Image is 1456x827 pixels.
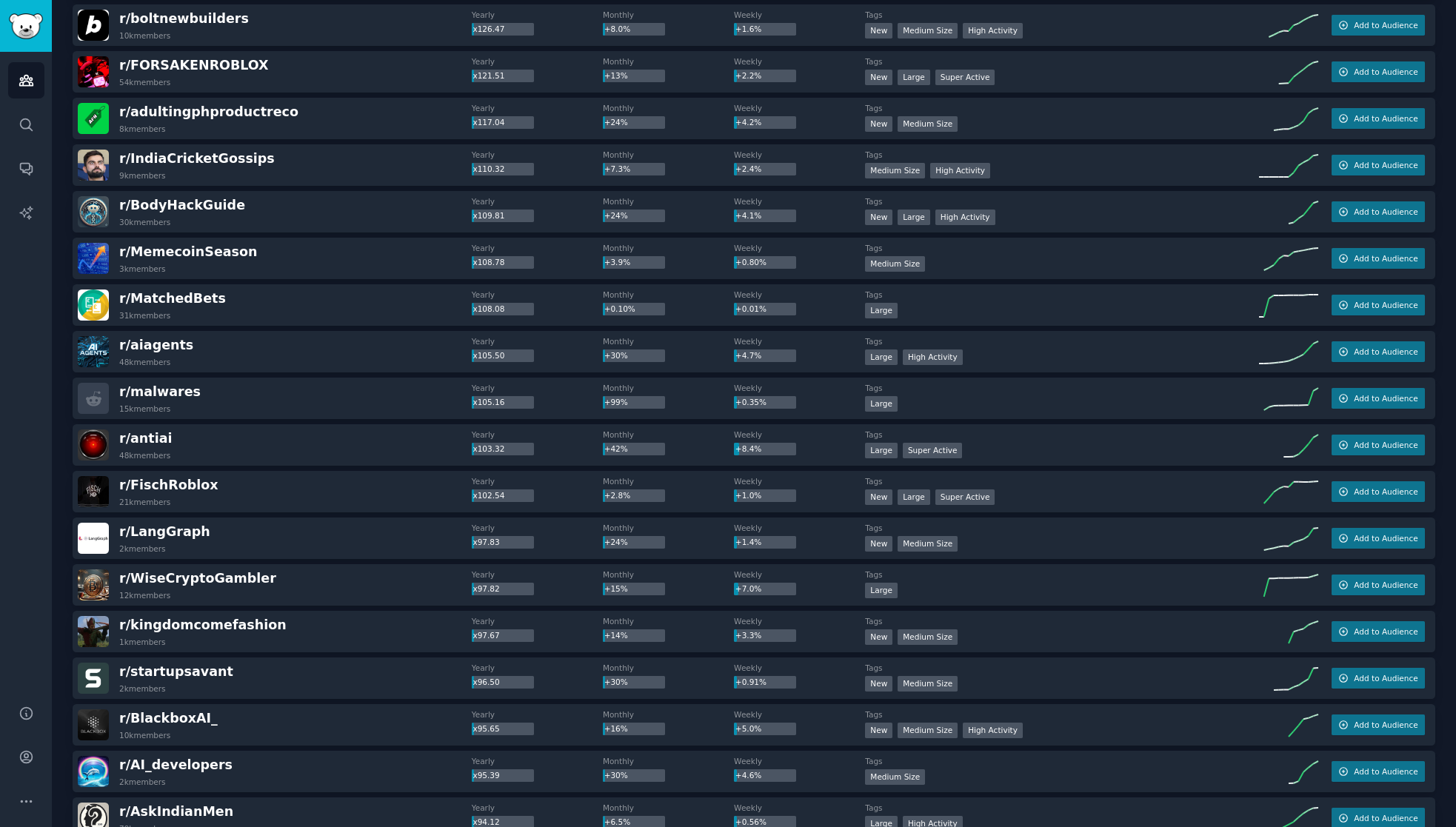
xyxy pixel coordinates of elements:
[472,771,499,780] span: x95.39
[603,336,734,346] dt: Monthly
[1354,440,1417,450] span: Add to Audience
[604,724,628,733] span: +16%
[78,709,109,740] img: BlackboxAI_
[78,663,109,694] img: startupsavant
[734,569,865,580] dt: Weekly
[119,11,249,26] span: r/ boltnewbuilders
[735,71,761,80] span: +2.2%
[78,289,109,321] img: MatchedBets
[865,429,1259,440] dt: Tags
[865,569,1259,580] dt: Tags
[603,616,734,626] dt: Monthly
[119,683,166,694] div: 2k members
[603,663,734,673] dt: Monthly
[1354,67,1417,77] span: Add to Audience
[865,289,1259,300] dt: Tags
[903,443,963,458] div: Super Active
[472,24,504,33] span: x126.47
[935,70,995,85] div: Super Active
[898,23,958,38] div: Medium Size
[898,116,958,132] div: Medium Size
[1354,533,1417,543] span: Add to Audience
[865,116,892,132] div: New
[78,10,109,41] img: boltnewbuilders
[735,538,761,546] span: +1.4%
[734,56,865,67] dt: Weekly
[119,524,210,539] span: r/ LangGraph
[898,70,930,85] div: Large
[119,30,170,41] div: 10k members
[604,398,628,406] span: +99%
[1332,435,1425,455] button: Add to Audience
[865,616,1259,626] dt: Tags
[472,56,603,67] dt: Yearly
[1354,393,1417,404] span: Add to Audience
[1332,248,1425,269] button: Add to Audience
[734,476,865,486] dt: Weekly
[119,590,170,600] div: 12k members
[865,769,925,785] div: Medium Size
[119,617,287,632] span: r/ kingdomcomefashion
[119,244,257,259] span: r/ MemecoinSeason
[119,338,193,352] span: r/ aiagents
[604,211,628,220] span: +24%
[604,258,630,267] span: +3.9%
[119,450,170,461] div: 48k members
[603,243,734,253] dt: Monthly
[735,211,761,220] span: +4.1%
[1354,300,1417,310] span: Add to Audience
[119,357,170,367] div: 48k members
[472,304,504,313] span: x108.08
[472,383,603,393] dt: Yearly
[935,210,995,225] div: High Activity
[865,210,892,225] div: New
[119,104,298,119] span: r/ adultingphproductreco
[472,429,603,440] dt: Yearly
[604,491,630,500] span: +2.8%
[472,351,504,360] span: x105.50
[734,429,865,440] dt: Weekly
[603,709,734,720] dt: Monthly
[865,23,892,38] div: New
[604,538,628,546] span: +24%
[604,771,628,780] span: +30%
[603,150,734,160] dt: Monthly
[78,56,109,87] img: FORSAKENROBLOX
[119,730,170,740] div: 10k members
[119,404,170,414] div: 15k members
[472,118,504,127] span: x117.04
[472,164,504,173] span: x110.32
[603,523,734,533] dt: Monthly
[472,724,499,733] span: x95.65
[78,569,109,600] img: WiseCryptoGambler
[119,77,170,87] div: 54k members
[865,150,1259,160] dt: Tags
[1332,15,1425,36] button: Add to Audience
[1354,207,1417,217] span: Add to Audience
[119,124,166,134] div: 8k members
[603,196,734,207] dt: Monthly
[604,118,628,127] span: +24%
[1332,61,1425,82] button: Add to Audience
[734,289,865,300] dt: Weekly
[1354,160,1417,170] span: Add to Audience
[603,476,734,486] dt: Monthly
[865,256,925,272] div: Medium Size
[472,491,504,500] span: x102.54
[1332,388,1425,409] button: Add to Audience
[603,803,734,813] dt: Monthly
[78,476,109,507] img: FischRoblox
[119,151,275,166] span: r/ IndiaCricketGossips
[865,583,898,598] div: Large
[963,723,1023,738] div: High Activity
[604,304,635,313] span: +0.10%
[604,351,628,360] span: +30%
[472,538,499,546] span: x97.83
[865,70,892,85] div: New
[734,383,865,393] dt: Weekly
[472,150,603,160] dt: Yearly
[603,569,734,580] dt: Monthly
[472,476,603,486] dt: Yearly
[735,771,761,780] span: +4.6%
[78,243,109,274] img: MemecoinSeason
